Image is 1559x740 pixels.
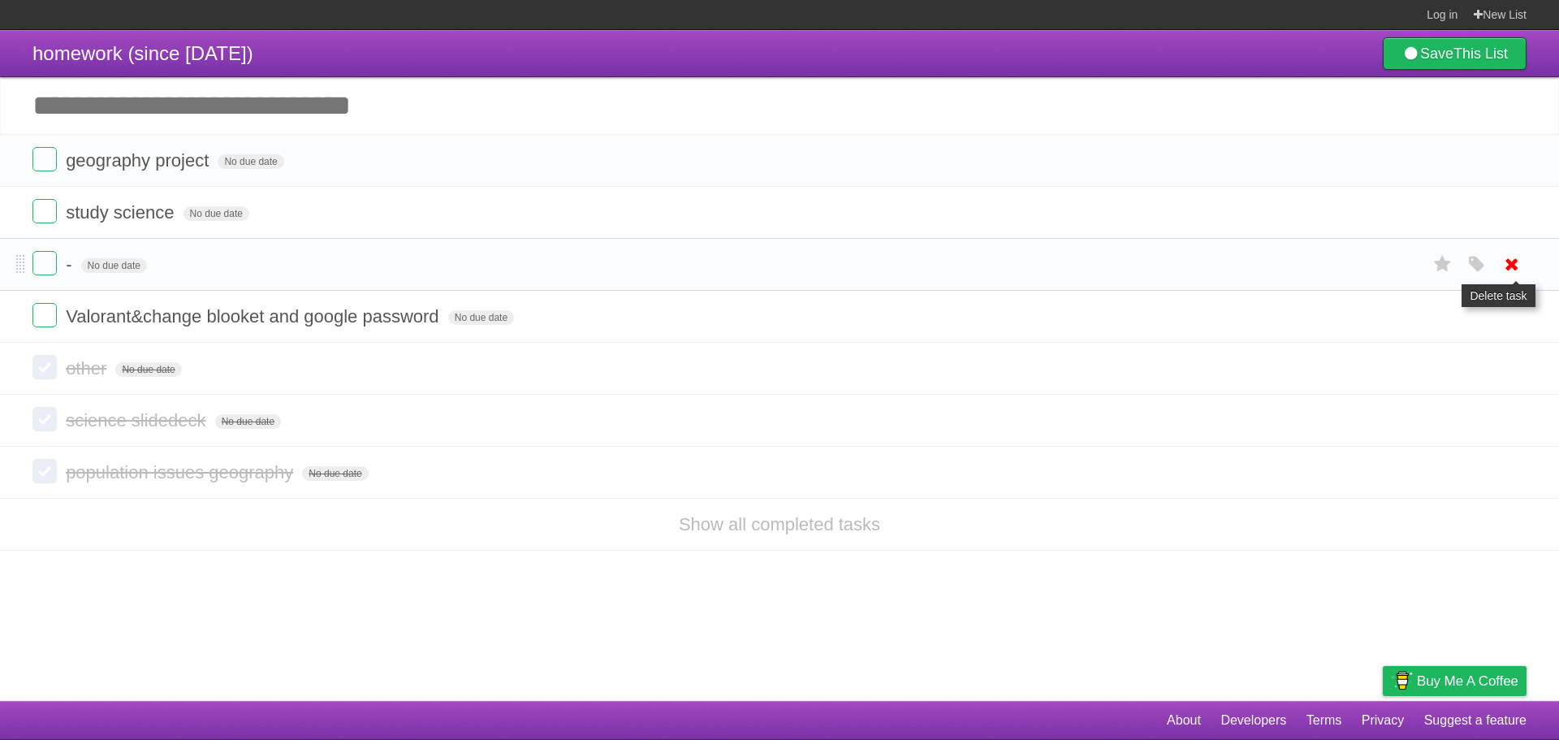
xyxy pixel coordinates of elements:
[32,407,57,431] label: Done
[66,150,213,171] span: geography project
[1167,705,1201,736] a: About
[66,254,76,275] span: -
[184,206,249,221] span: No due date
[679,514,880,534] a: Show all completed tasks
[32,251,57,275] label: Done
[1306,705,1342,736] a: Terms
[66,358,110,379] span: other
[215,414,281,429] span: No due date
[1391,667,1413,695] img: Buy me a coffee
[1453,45,1508,62] b: This List
[32,355,57,379] label: Done
[448,310,514,325] span: No due date
[81,258,147,273] span: No due date
[32,147,57,171] label: Done
[1383,37,1527,70] a: SaveThis List
[1362,705,1404,736] a: Privacy
[1383,666,1527,696] a: Buy me a coffee
[66,202,178,223] span: study science
[66,306,443,327] span: Valorant&change blooket and google password
[32,303,57,327] label: Done
[115,362,181,377] span: No due date
[66,462,297,483] span: population issues geography
[66,410,209,431] span: science slidedeck
[32,459,57,483] label: Done
[1427,251,1458,278] label: Star task
[1220,705,1286,736] a: Developers
[1417,667,1518,695] span: Buy me a coffee
[32,42,253,64] span: homework (since [DATE])
[1424,705,1527,736] a: Suggest a feature
[218,154,283,169] span: No due date
[302,466,368,481] span: No due date
[32,199,57,223] label: Done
